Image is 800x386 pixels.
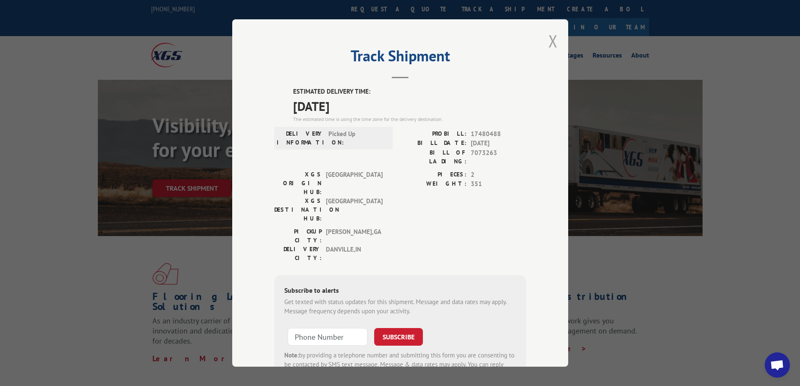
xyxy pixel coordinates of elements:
label: DELIVERY INFORMATION: [277,129,324,147]
span: DANVILLE , IN [326,245,383,263]
strong: Note: [284,351,299,359]
div: by providing a telephone number and submitting this form you are consenting to be contacted by SM... [284,351,516,379]
span: [GEOGRAPHIC_DATA] [326,170,383,197]
label: DELIVERY CITY: [274,245,322,263]
h2: Track Shipment [274,50,526,66]
label: XGS DESTINATION HUB: [274,197,322,223]
label: XGS ORIGIN HUB: [274,170,322,197]
div: Subscribe to alerts [284,285,516,297]
span: 2 [471,170,526,180]
label: PROBILL: [400,129,467,139]
span: 351 [471,179,526,189]
span: 17480488 [471,129,526,139]
div: The estimated time is using the time zone for the delivery destination. [293,116,526,123]
label: PIECES: [400,170,467,180]
label: WEIGHT: [400,179,467,189]
label: PICKUP CITY: [274,227,322,245]
span: [DATE] [471,139,526,148]
input: Phone Number [288,328,367,346]
label: BILL OF LADING: [400,148,467,166]
span: Picked Up [328,129,385,147]
div: Open chat [765,352,790,378]
span: [DATE] [293,97,526,116]
label: ESTIMATED DELIVERY TIME: [293,87,526,97]
label: BILL DATE: [400,139,467,148]
span: [PERSON_NAME] , GA [326,227,383,245]
div: Get texted with status updates for this shipment. Message and data rates may apply. Message frequ... [284,297,516,316]
button: SUBSCRIBE [374,328,423,346]
span: 7073263 [471,148,526,166]
span: [GEOGRAPHIC_DATA] [326,197,383,223]
button: Close modal [548,30,558,52]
